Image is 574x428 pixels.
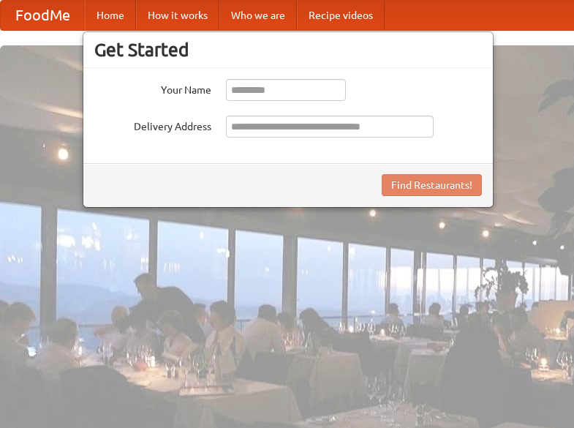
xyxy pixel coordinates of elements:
[94,116,211,134] label: Delivery Address
[85,1,136,30] a: Home
[219,1,297,30] a: Who we are
[94,79,211,97] label: Your Name
[382,174,482,196] button: Find Restaurants!
[297,1,385,30] a: Recipe videos
[136,1,219,30] a: How it works
[1,1,85,30] a: FoodMe
[94,39,482,61] h3: Get Started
